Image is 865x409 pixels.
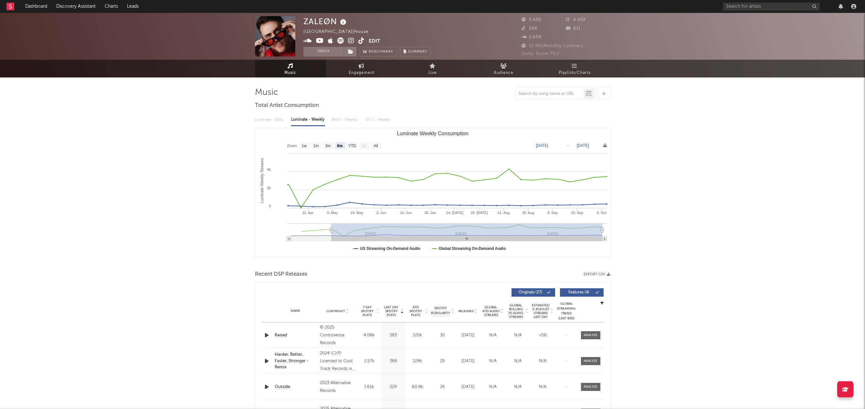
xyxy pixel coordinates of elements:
span: Benchmark [369,48,393,56]
a: Benchmark [360,47,397,56]
button: Summary [400,47,431,56]
text: [DATE] [536,143,548,148]
span: Live [428,69,437,77]
span: Estimated % Playlist Streams Last Day [532,303,550,319]
text: → [566,143,570,148]
text: 1w [301,144,307,148]
span: Copyright [326,309,345,313]
div: 120k [407,332,428,339]
div: N/A [507,358,529,364]
text: All [374,144,378,148]
span: 7 Day Spotify Plays [359,305,376,317]
button: Originals(27) [512,288,555,297]
div: <5% [532,332,554,339]
a: Harder, Better, Faster, Stronger - Remix [275,352,317,371]
text: 3m [325,144,331,148]
span: Originals ( 27 ) [516,291,545,294]
span: ATD Spotify Plays [407,305,424,317]
text: Global Streaming On-Demand Audio [438,246,506,251]
span: Jump Score: 70.2 [522,52,559,56]
span: Spotify Popularity [431,306,450,316]
div: 26 [431,384,454,390]
div: Name [275,309,317,313]
button: Features(4) [560,288,604,297]
span: Audience [494,69,513,77]
div: Luminate - Weekly [291,114,325,125]
text: Luminate Weekly Consumption [397,131,468,136]
div: 60.9k [407,384,428,390]
text: [DATE] [577,143,589,148]
div: 124k [407,358,428,364]
text: 11. Aug [498,211,510,215]
text: 22. Sep [571,211,583,215]
div: ZALEØN [303,16,348,27]
div: 583 [383,332,404,339]
div: N/A [507,384,529,390]
span: Released [459,309,474,313]
div: N/A [482,358,504,364]
div: 2024 (C)(P) Licensed to Cool 7rack Records via HFA LLC [320,350,355,373]
span: 52.882 Monthly Listeners [522,44,583,48]
div: 229 [383,384,404,390]
text: 4k [267,168,271,171]
div: 4.08k [359,332,380,339]
span: Global ATD Audio Streams [482,305,500,317]
text: 25. Aug [522,211,534,215]
text: 30. Jun [424,211,436,215]
text: 28. [DATE] [470,211,488,215]
div: 30 [431,332,454,339]
div: Global Streaming Trend (Last 60D) [557,302,576,321]
span: Summary [408,50,427,54]
text: 8. Sep [547,211,558,215]
svg: Luminate Weekly Consumption [255,128,610,257]
input: Search by song name or URL [515,91,584,97]
text: 2. Jun [376,211,386,215]
span: Music [284,69,296,77]
button: Export CSV [584,272,610,276]
div: 366 [383,358,404,364]
a: Raised [275,332,317,339]
a: Outside [275,384,317,390]
text: 5. May [327,211,338,215]
span: 3.438 [522,18,541,22]
button: Edit [369,37,380,46]
a: Engagement [326,60,397,77]
a: Live [397,60,468,77]
text: 0 [269,204,270,208]
a: Music [255,60,326,77]
a: Playlists/Charts [539,60,610,77]
div: © 2025 Controversia Records [320,324,355,347]
text: 19. May [350,211,363,215]
div: 2023 Alternative Records [320,379,355,395]
div: 1.61k [359,384,380,390]
text: YTD [348,144,356,148]
span: Features ( 4 ) [564,291,594,294]
text: 16. Jun [400,211,411,215]
span: Last Day Spotify Plays [383,305,400,317]
div: N/A [507,332,529,339]
div: N/A [482,384,504,390]
span: Playlists/Charts [559,69,591,77]
input: Search for artists [723,3,820,11]
a: Audience [468,60,539,77]
text: Zoom [287,144,297,148]
text: Luminate Weekly Streams [259,158,264,203]
text: 21. Apr [302,211,313,215]
text: 14. [DATE] [446,211,463,215]
div: [DATE] [457,384,479,390]
div: [GEOGRAPHIC_DATA] | House [303,28,376,36]
div: N/A [532,384,554,390]
span: Global Rolling 7D Audio Streams [507,303,525,319]
span: 811 [566,26,581,31]
div: 2.57k [359,358,380,364]
div: [DATE] [457,358,479,364]
text: 1y [362,144,366,148]
text: 6. Oct [597,211,606,215]
div: [DATE] [457,332,479,339]
text: 6m [337,144,343,148]
span: 4.058 [566,18,586,22]
div: N/A [482,332,504,339]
